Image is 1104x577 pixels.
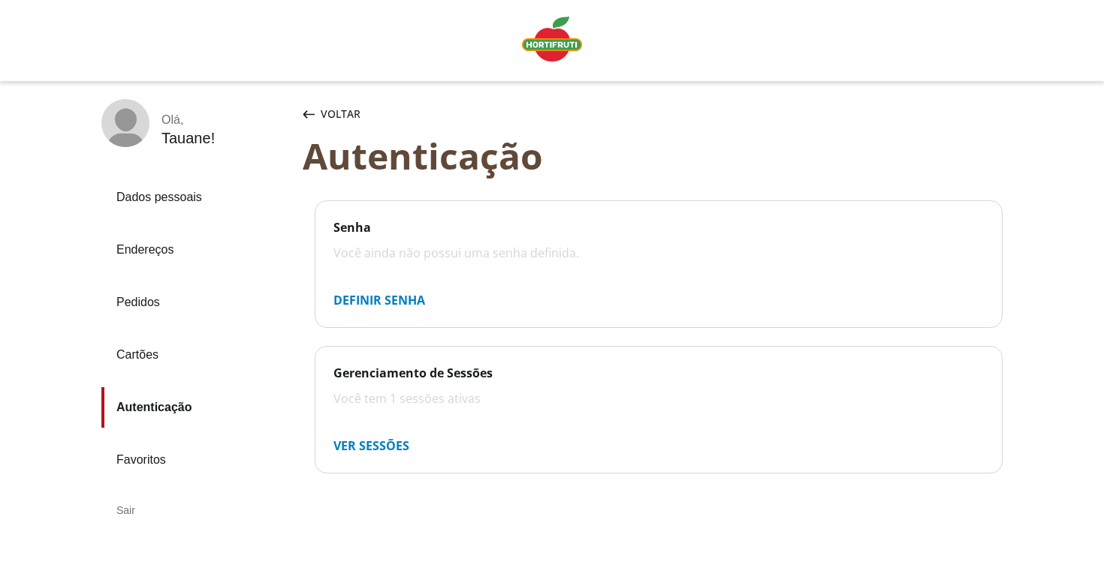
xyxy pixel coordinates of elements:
[101,282,291,323] a: Pedidos
[101,387,291,428] a: Autenticação
[321,431,421,461] button: Ver sessões
[101,492,291,528] div: Sair
[300,99,370,129] button: Dados pessoais
[333,219,984,236] div: Senha
[101,335,291,375] a: Cartões
[333,365,984,381] div: Gerenciamento de Sessões
[303,135,1003,176] div: Autenticação
[101,440,291,480] a: Favoritos
[522,17,582,62] img: Logo
[321,285,437,315] button: Definir senha
[101,177,291,218] a: Dados pessoais
[101,230,291,270] a: Endereços
[161,113,215,127] div: Olá ,
[333,390,984,407] div: Você tem 1 sessões ativas
[321,107,366,122] span: Dados pessoais
[161,130,215,147] div: Tauane !
[333,245,984,261] div: Você ainda não possui uma senha definida.
[516,11,588,71] a: Logo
